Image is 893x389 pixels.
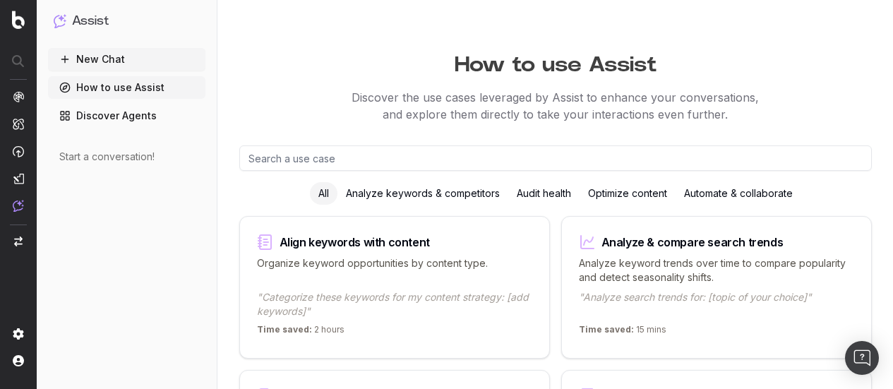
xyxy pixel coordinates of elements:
img: Analytics [13,91,24,102]
p: 2 hours [257,324,344,341]
img: Assist [54,14,66,28]
p: Organize keyword opportunities by content type. [257,256,532,285]
p: "Categorize these keywords for my content strategy: [add keywords]" [257,290,532,318]
img: Setting [13,328,24,340]
span: Time saved: [579,324,634,335]
h1: Assist [72,11,109,31]
button: New Chat [48,48,205,71]
a: Discover Agents [48,104,205,127]
div: Align keywords with content [280,237,430,248]
img: Studio [13,173,24,184]
a: How to use Assist [48,76,205,99]
div: Analyze keywords & competitors [337,182,508,205]
p: 15 mins [579,324,666,341]
button: Assist [54,11,200,31]
span: Time saved: [257,324,312,335]
h1: How to use Assist [217,45,893,78]
div: Start a conversation! [59,150,194,164]
img: Switch project [14,237,23,246]
img: Assist [13,200,24,212]
input: Search a use case [239,145,872,171]
div: Analyze & compare search trends [601,237,784,248]
p: Analyze keyword trends over time to compare popularity and detect seasonality shifts. [579,256,854,285]
p: Discover the use cases leveraged by Assist to enhance your conversations, and explore them direct... [217,89,893,123]
img: Activation [13,145,24,157]
div: All [310,182,337,205]
div: Optimize content [580,182,676,205]
div: Open Intercom Messenger [845,341,879,375]
div: Audit health [508,182,580,205]
img: Botify logo [12,11,25,29]
div: Automate & collaborate [676,182,801,205]
p: "Analyze search trends for: [topic of your choice]" [579,290,854,318]
img: My account [13,355,24,366]
img: Intelligence [13,118,24,130]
